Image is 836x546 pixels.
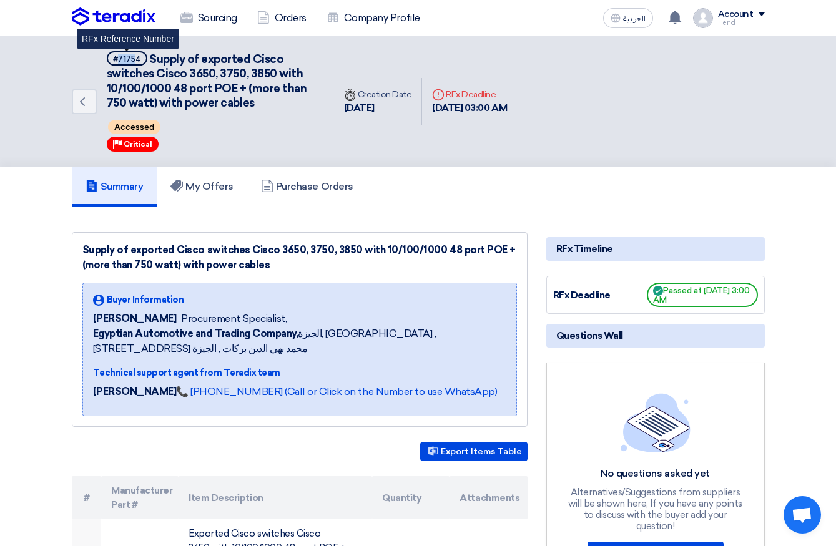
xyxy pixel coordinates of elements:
[420,442,528,461] button: Export Items Table
[344,88,412,101] div: Creation Date
[107,51,319,111] h5: Supply of exported Cisco switches Cisco 3650, 3750, 3850 with 10/100/1000 48 port POE + (more tha...
[432,101,507,115] div: [DATE] 03:00 AM
[107,293,184,306] span: Buyer Information
[93,326,506,356] span: الجيزة, [GEOGRAPHIC_DATA] ,[STREET_ADDRESS] محمد بهي الدين بركات , الجيزة
[176,386,497,397] a: 📞 [PHONE_NUMBER] (Call or Click on the Number to use WhatsApp)
[77,29,179,49] div: RFx Reference Number
[432,88,507,101] div: RFx Deadline
[784,496,821,534] div: Open chat
[261,180,353,193] h5: Purchase Orders
[247,4,317,32] a: Orders
[546,237,765,261] div: RFx Timeline
[72,476,102,519] th: #
[170,180,234,193] h5: My Offers
[179,476,372,519] th: Item Description
[718,9,754,20] div: Account
[93,328,298,339] b: Egyptian Automotive and Trading Company,
[107,52,307,110] span: Supply of exported Cisco switches Cisco 3650, 3750, 3850 with 10/100/1000 48 port POE + (more tha...
[718,19,765,26] div: Hend
[317,4,430,32] a: Company Profile
[101,476,179,519] th: Manufacturer Part #
[647,283,758,307] span: Passed at [DATE] 3:00 AM
[603,8,653,28] button: العربية
[621,393,691,452] img: empty_state_list.svg
[170,4,247,32] a: Sourcing
[157,167,247,207] a: My Offers
[86,180,144,193] h5: Summary
[93,366,506,379] div: Technical support agent from Teradix team
[693,8,713,28] img: profile_test.png
[181,311,287,326] span: Procurement Specialist,
[344,101,412,115] div: [DATE]
[553,288,647,303] div: RFx Deadline
[564,467,747,480] div: No questions asked yet
[556,329,623,343] span: Questions Wall
[124,140,152,149] span: Critical
[72,167,157,207] a: Summary
[82,243,517,273] div: Supply of exported Cisco switches Cisco 3650, 3750, 3850 with 10/100/1000 48 port POE + (more tha...
[372,476,450,519] th: Quantity
[564,487,747,532] div: Alternatives/Suggestions from suppliers will be shown here, If you have any points to discuss wit...
[93,311,177,326] span: [PERSON_NAME]
[93,386,177,397] strong: [PERSON_NAME]
[450,476,527,519] th: Attachments
[108,120,160,134] span: Accessed
[623,14,646,23] span: العربية
[72,7,155,26] img: Teradix logo
[113,55,141,63] div: #71754
[247,167,367,207] a: Purchase Orders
